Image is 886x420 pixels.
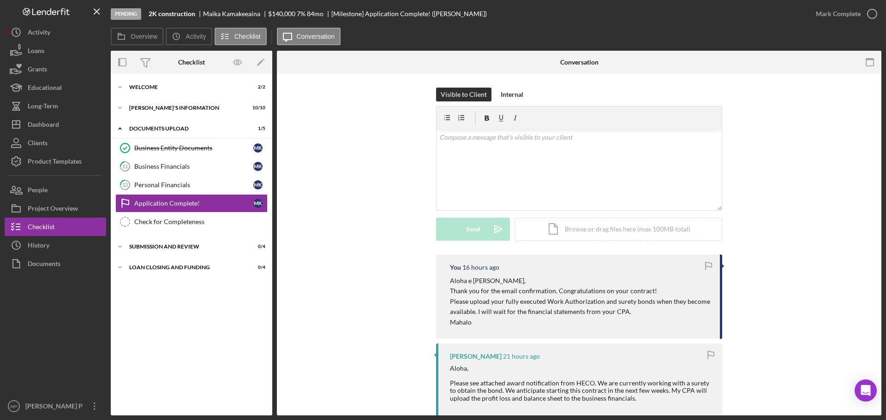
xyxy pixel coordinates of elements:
div: Project Overview [28,199,78,220]
p: Thank you for the email confirmation. Congratulations on your contract! [450,286,711,296]
div: Checklist [28,218,54,238]
div: Checklist [178,59,205,66]
button: Long-Term [5,97,106,115]
div: DOCUMENTS UPLOAD [129,126,242,131]
button: Grants [5,60,106,78]
div: Mark Complete [816,5,861,23]
tspan: 11 [122,163,128,169]
div: Dashboard [28,115,59,136]
div: 84 mo [307,10,323,18]
div: You [450,264,461,271]
button: Activity [166,28,212,45]
div: Pending [111,8,141,20]
button: Activity [5,23,106,41]
text: MP [11,404,17,409]
button: Checklist [5,218,106,236]
div: History [28,236,49,257]
div: Clients [28,134,48,154]
label: Overview [131,33,157,40]
div: 2 / 2 [249,84,265,90]
time: 2025-09-23 03:24 [462,264,499,271]
button: Conversation [277,28,341,45]
button: Checklist [215,28,267,45]
div: [PERSON_NAME] P [23,397,83,418]
p: Please upload your fully executed Work Authorization and surety bonds when they become available.... [450,296,711,317]
button: Visible to Client [436,88,491,101]
p: Mahalo [450,317,711,327]
label: Conversation [297,33,335,40]
a: Application Complete!MK [115,194,268,213]
div: Business Financials [134,163,253,170]
button: Documents [5,254,106,273]
div: Internal [501,88,523,101]
span: $140,000 [268,10,295,18]
div: Product Templates [28,152,82,173]
button: History [5,236,106,254]
div: Grants [28,60,47,81]
div: Maika Kamakeeaina [203,10,268,18]
label: Checklist [234,33,261,40]
a: 12Personal FinancialsMK [115,176,268,194]
button: Overview [111,28,163,45]
div: Loans [28,41,44,62]
div: Business Entity Documents [134,144,253,152]
div: 1 / 5 [249,126,265,131]
a: Business Entity DocumentsMK [115,139,268,157]
div: SUBMISSION AND REVIEW [129,244,242,249]
div: LOAN CLOSING AND FUNDING [129,265,242,270]
p: Aloha e [PERSON_NAME], [450,276,711,286]
button: Mark Complete [807,5,881,23]
div: People [28,181,48,201]
div: [PERSON_NAME] [450,353,502,360]
div: 10 / 10 [249,105,265,111]
div: M K [253,162,263,171]
button: Loans [5,41,106,60]
div: Educational [28,78,62,99]
button: Project Overview [5,199,106,218]
div: Documents [28,254,60,275]
a: 11Business FinancialsMK [115,157,268,176]
tspan: 12 [122,182,128,188]
div: Send [466,218,480,241]
div: M K [253,143,263,153]
a: Check for Completeness [115,213,268,231]
button: Internal [496,88,528,101]
label: Activity [186,33,206,40]
div: 7 % [297,10,305,18]
button: Product Templates [5,152,106,171]
div: WELCOME [129,84,242,90]
div: 0 / 4 [249,244,265,249]
div: Activity [28,23,50,44]
div: Conversation [560,59,599,66]
button: MP[PERSON_NAME] P [5,397,106,415]
div: Check for Completeness [134,218,267,225]
div: Personal Financials [134,181,253,189]
div: 0 / 4 [249,265,265,270]
div: M K [253,180,263,189]
div: Open Intercom Messenger [855,379,877,402]
button: Clients [5,134,106,152]
b: 2K construction [149,10,195,18]
div: [PERSON_NAME]'S INFORMATION [129,105,242,111]
div: Visible to Client [441,88,487,101]
div: [Milestone] Application Complete! ([PERSON_NAME]) [331,10,487,18]
button: People [5,181,106,199]
div: Long-Term [28,97,58,118]
button: Send [436,218,510,241]
button: Dashboard [5,115,106,134]
time: 2025-09-22 22:24 [503,353,540,360]
button: Educational [5,78,106,97]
